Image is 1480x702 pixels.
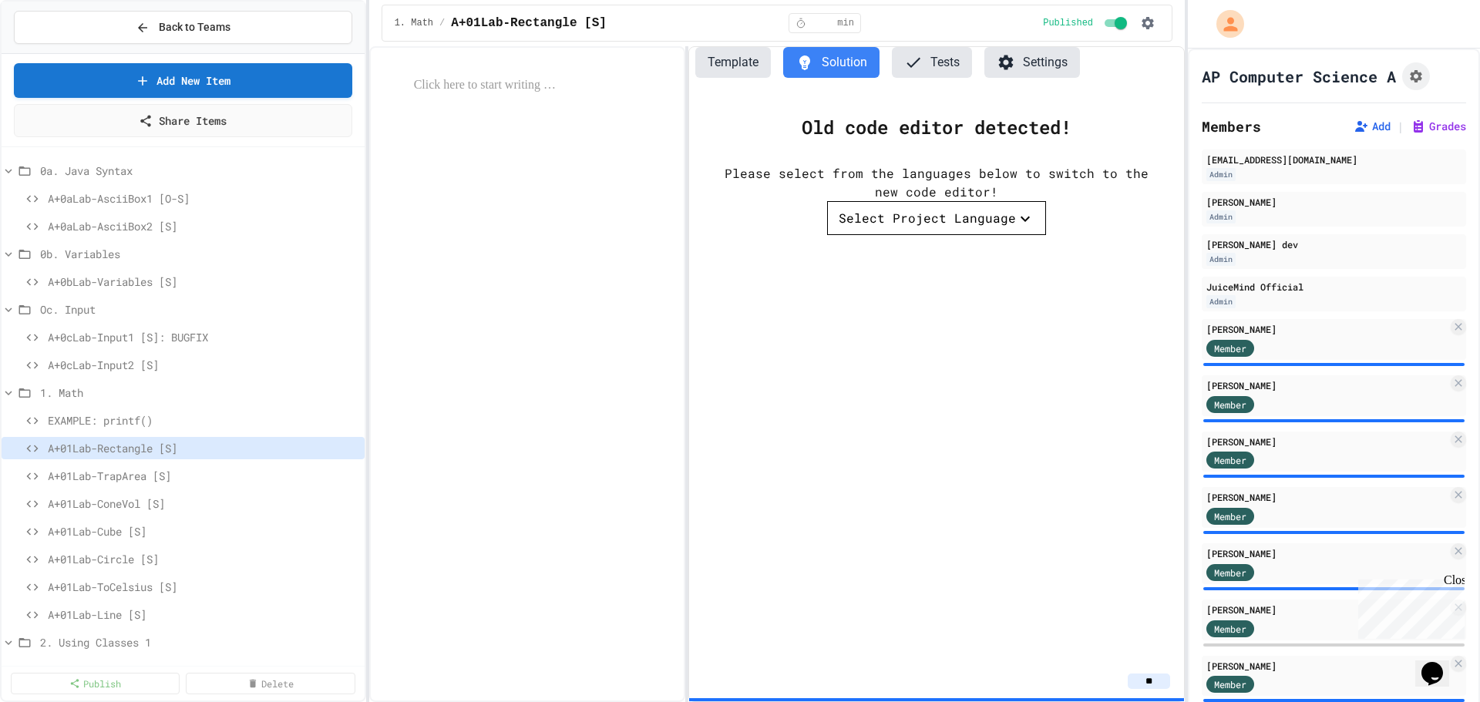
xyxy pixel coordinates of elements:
[1214,398,1246,411] span: Member
[1206,237,1461,251] div: [PERSON_NAME] dev
[1206,280,1461,294] div: JuiceMind Official
[1214,453,1246,467] span: Member
[48,274,358,290] span: A+0bLab-Variables [S]
[48,495,358,512] span: A+01Lab-ConeVol [S]
[40,634,358,650] span: 2. Using Classes 1
[1206,210,1236,223] div: Admin
[1214,341,1246,355] span: Member
[11,673,180,694] a: Publish
[1202,65,1396,87] h1: AP Computer Science A
[1200,6,1248,42] div: My Account
[48,440,358,456] span: A+01Lab-Rectangle [S]
[186,673,355,694] a: Delete
[1397,117,1404,136] span: |
[439,17,445,29] span: /
[1206,253,1236,266] div: Admin
[48,190,358,207] span: A+0aLab-AsciiBox1 [O-S]
[48,551,358,567] span: A+01Lab-Circle [S]
[1206,659,1448,673] div: [PERSON_NAME]
[1206,322,1448,336] div: [PERSON_NAME]
[48,329,358,345] span: A+0cLab-Input1 [S]: BUGFIX
[1206,168,1236,181] div: Admin
[1214,677,1246,691] span: Member
[1352,573,1465,639] iframe: chat widget
[1214,622,1246,636] span: Member
[1043,14,1130,32] div: Content is published and visible to students
[48,412,358,428] span: EXAMPLE: printf()
[1202,116,1261,137] h2: Members
[892,47,972,78] button: Tests
[1354,119,1391,134] button: Add
[1206,435,1448,448] div: [PERSON_NAME]
[1206,153,1461,166] div: [EMAIL_ADDRESS][DOMAIN_NAME]
[14,104,352,137] a: Share Items
[6,6,106,98] div: Chat with us now!Close
[1206,295,1236,308] div: Admin
[14,63,352,98] a: Add New Item
[14,11,352,44] button: Back to Teams
[1214,509,1246,523] span: Member
[159,19,230,35] span: Back to Teams
[783,47,880,78] button: Solution
[48,579,358,595] span: A+01Lab-ToCelsius [S]
[837,17,854,29] span: min
[984,47,1080,78] button: Settings
[40,301,358,317] span: Oc. Input
[802,113,1071,141] div: Old code editor detected!
[451,14,607,32] span: A+01Lab-Rectangle [S]
[1206,603,1448,616] div: [PERSON_NAME]
[1206,195,1461,209] div: [PERSON_NAME]
[1402,62,1430,90] button: Assignment Settings
[48,218,358,234] span: A+0aLab-AsciiBox2 [S]
[1214,566,1246,579] span: Member
[40,385,358,401] span: 1. Math
[712,164,1161,201] div: Please select from the languages below to switch to the new code editor!
[48,357,358,373] span: A+0cLab-Input2 [S]
[1206,490,1448,504] div: [PERSON_NAME]
[827,201,1046,235] button: Select Project Language
[1206,378,1448,392] div: [PERSON_NAME]
[395,17,433,29] span: 1. Math
[1415,640,1465,687] iframe: chat widget
[1206,546,1448,560] div: [PERSON_NAME]
[1043,17,1093,29] span: Published
[48,523,358,539] span: A+01Lab-Cube [S]
[48,468,358,484] span: A+01Lab-TrapArea [S]
[1411,119,1466,134] button: Grades
[48,606,358,623] span: A+01Lab-Line [S]
[40,163,358,179] span: 0a. Java Syntax
[695,47,771,78] button: Template
[839,209,1016,227] div: Select Project Language
[40,246,358,262] span: 0b. Variables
